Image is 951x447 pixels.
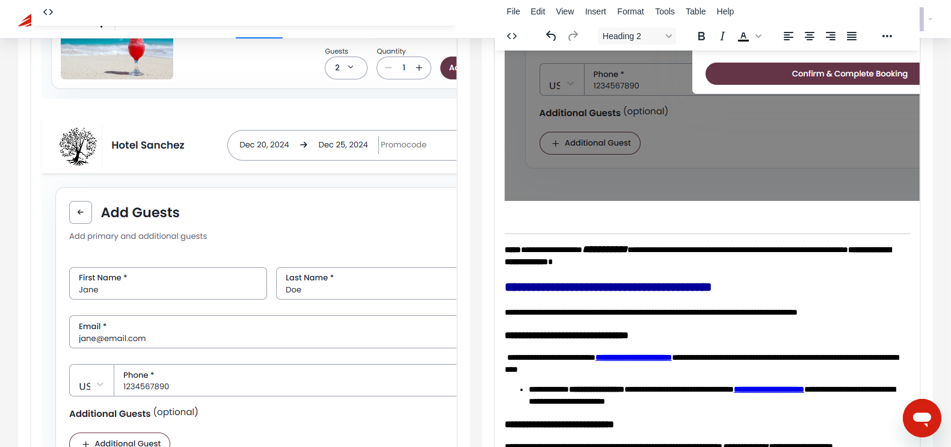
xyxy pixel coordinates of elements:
[712,28,732,45] button: Italic
[531,7,545,16] span: Edit
[602,31,661,41] span: Heading 2
[556,7,574,16] span: View
[617,7,644,16] span: Format
[655,7,675,16] span: Tools
[717,7,734,16] span: Help
[597,28,676,45] button: Block Heading 2
[506,7,520,16] span: File
[799,28,819,45] button: Align center
[876,28,897,45] button: Reveal or hide additional toolbar items
[820,28,840,45] button: Align right
[841,28,861,45] button: Justify
[733,28,763,45] div: Text color Black
[562,28,582,45] button: Redo
[691,28,711,45] button: Bold
[585,7,606,16] span: Insert
[903,399,941,437] iframe: Button to launch messaging window
[541,28,561,45] button: Undo
[18,11,102,28] img: Swifteq
[778,28,798,45] button: Align left
[686,7,706,16] span: Table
